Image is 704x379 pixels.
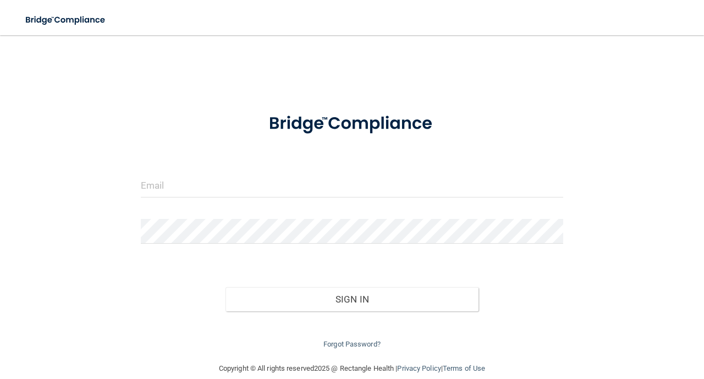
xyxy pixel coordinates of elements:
[141,173,563,197] input: Email
[226,287,479,311] button: Sign In
[397,364,441,372] a: Privacy Policy
[251,101,454,146] img: bridge_compliance_login_screen.278c3ca4.svg
[443,364,485,372] a: Terms of Use
[323,340,381,348] a: Forgot Password?
[16,9,116,31] img: bridge_compliance_login_screen.278c3ca4.svg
